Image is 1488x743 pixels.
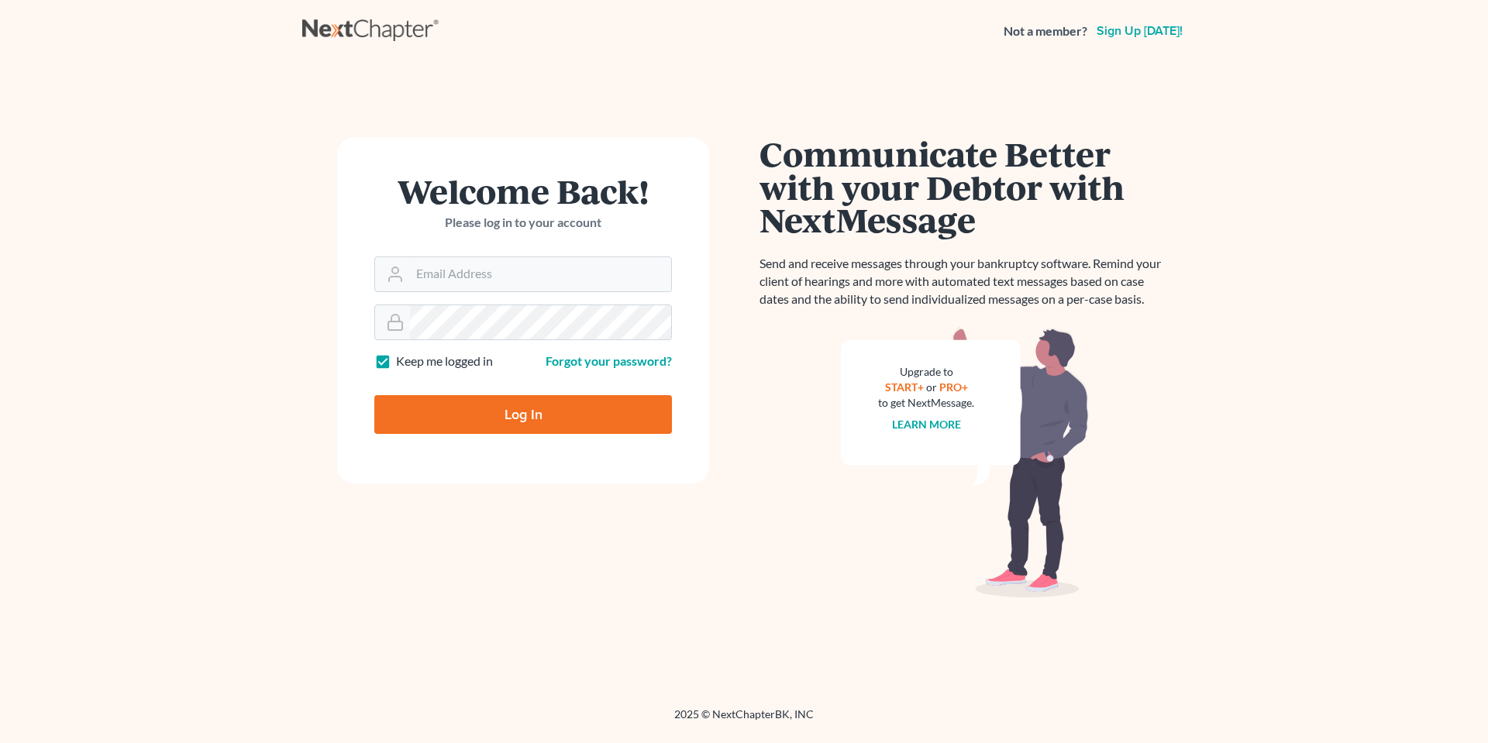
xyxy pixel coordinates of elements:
[374,214,672,232] p: Please log in to your account
[926,380,937,394] span: or
[885,380,924,394] a: START+
[396,353,493,370] label: Keep me logged in
[374,395,672,434] input: Log In
[302,707,1186,734] div: 2025 © NextChapterBK, INC
[410,257,671,291] input: Email Address
[759,137,1170,236] h1: Communicate Better with your Debtor with NextMessage
[892,418,961,431] a: Learn more
[546,353,672,368] a: Forgot your password?
[878,364,974,380] div: Upgrade to
[759,255,1170,308] p: Send and receive messages through your bankruptcy software. Remind your client of hearings and mo...
[878,395,974,411] div: to get NextMessage.
[939,380,968,394] a: PRO+
[1004,22,1087,40] strong: Not a member?
[374,174,672,208] h1: Welcome Back!
[841,327,1089,598] img: nextmessage_bg-59042aed3d76b12b5cd301f8e5b87938c9018125f34e5fa2b7a6b67550977c72.svg
[1094,25,1186,37] a: Sign up [DATE]!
